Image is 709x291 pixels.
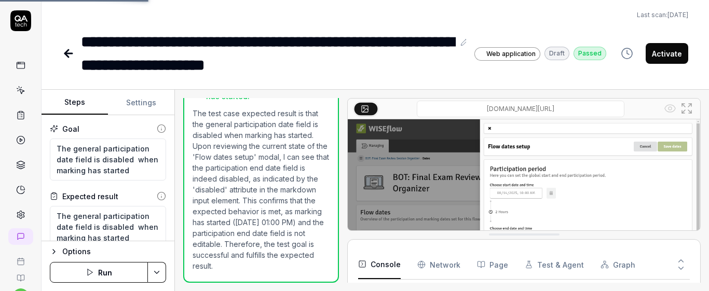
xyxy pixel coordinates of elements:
[50,262,148,283] button: Run
[662,100,678,117] button: Show all interative elements
[4,266,37,282] a: Documentation
[477,250,508,279] button: Page
[417,250,460,279] button: Network
[574,47,606,60] div: Passed
[637,10,688,20] span: Last scan:
[8,228,33,245] a: New conversation
[358,250,401,279] button: Console
[50,245,166,258] button: Options
[42,90,108,115] button: Steps
[62,245,166,258] div: Options
[474,47,540,61] a: Web application
[544,47,569,60] div: Draft
[525,250,584,279] button: Test & Agent
[108,90,174,115] button: Settings
[667,11,688,19] time: [DATE]
[646,43,688,64] button: Activate
[4,249,37,266] a: Book a call with us
[678,100,695,117] button: Open in full screen
[193,108,330,271] p: The test case expected result is that the general participation date field is disabled when marki...
[486,49,536,59] span: Web application
[615,43,639,64] button: View version history
[62,191,118,202] div: Expected result
[601,250,635,279] button: Graph
[637,10,688,20] button: Last scan:[DATE]
[62,123,79,134] div: Goal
